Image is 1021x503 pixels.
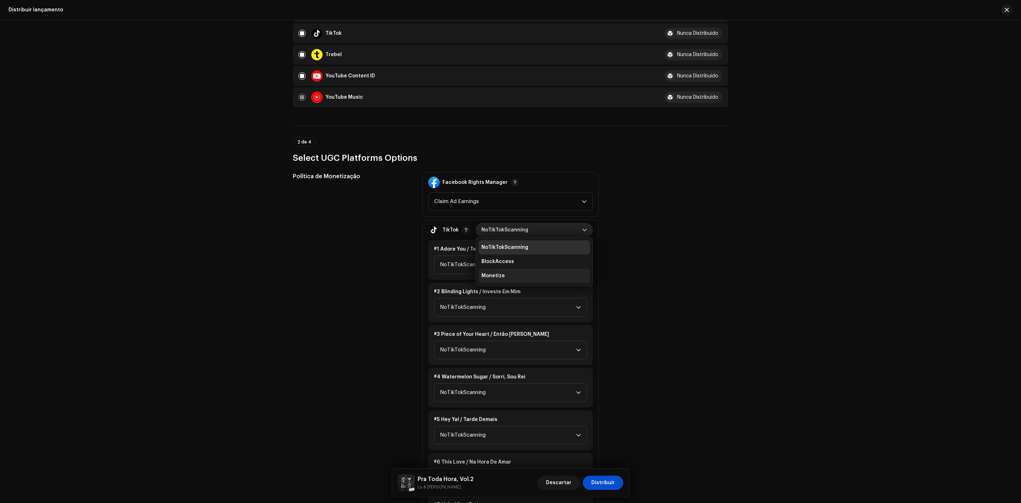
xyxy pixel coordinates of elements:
li: Monetize [479,269,590,283]
span: NoTikTokScanning [481,223,582,237]
div: #5 Hey Ya! / Tarde Demais [434,416,587,423]
span: BlockAccess [481,258,514,265]
span: 2 de 4 [297,140,311,144]
li: BlockAccess [479,255,590,269]
li: NoTikTokScanning [479,240,590,255]
div: dropdown trigger [576,341,581,359]
div: dropdown trigger [576,299,581,316]
button: Descartar [537,476,580,490]
span: Claim Ad Earnings [434,193,582,211]
div: YouTube Music [325,95,363,100]
div: Trebel [325,52,342,57]
div: #3 Piece of Your Heart / Então [PERSON_NAME] [434,331,587,338]
div: Nunca Distribuído [677,73,718,78]
span: NoTikTokScanning [481,244,528,251]
div: #1 Adore You / Textão [434,246,587,253]
div: dropdown trigger [582,193,587,211]
div: YouTube Content ID [325,73,375,78]
div: Nunca Distribuído [677,31,718,36]
button: Distribuir [583,476,623,490]
ul: Option List [476,237,593,286]
div: Distribuir lançamento [9,7,63,13]
h3: Select UGC Platforms Options [293,152,728,164]
span: Monetize [481,272,505,279]
span: NoTikTokScanning [440,384,576,401]
h5: Pra Toda Hora, Vol.2 [418,475,474,483]
span: NoTikTokScanning [440,426,576,444]
small: Pra Toda Hora, Vol.2 [418,483,474,491]
span: NoTikTokScanning [440,299,576,316]
span: NoTikTokScanning [440,256,576,274]
div: Nunca Distribuído [677,52,718,57]
span: NoTikTokScanning [440,341,576,359]
div: TikTok [442,227,459,233]
div: Nunca Distribuído [677,95,718,100]
img: 8a730e9d-584f-4e69-9da4-076985f16f57 [398,474,415,491]
div: dropdown trigger [576,384,581,401]
div: dropdown trigger [582,223,587,237]
div: #6 This Love / Na Hora De Amar [434,459,587,466]
div: TikTok [325,31,342,36]
span: Distribuir [591,476,615,490]
div: Facebook Rights Manager [442,180,508,185]
span: Descartar [546,476,571,490]
div: dropdown trigger [576,426,581,444]
h5: Política de Monetização [293,172,411,181]
div: #2 Blinding Lights / Investe Em Mim [434,288,587,295]
div: #4 Watermelon Sugar / Sorri, Sou Rei [434,373,587,381]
